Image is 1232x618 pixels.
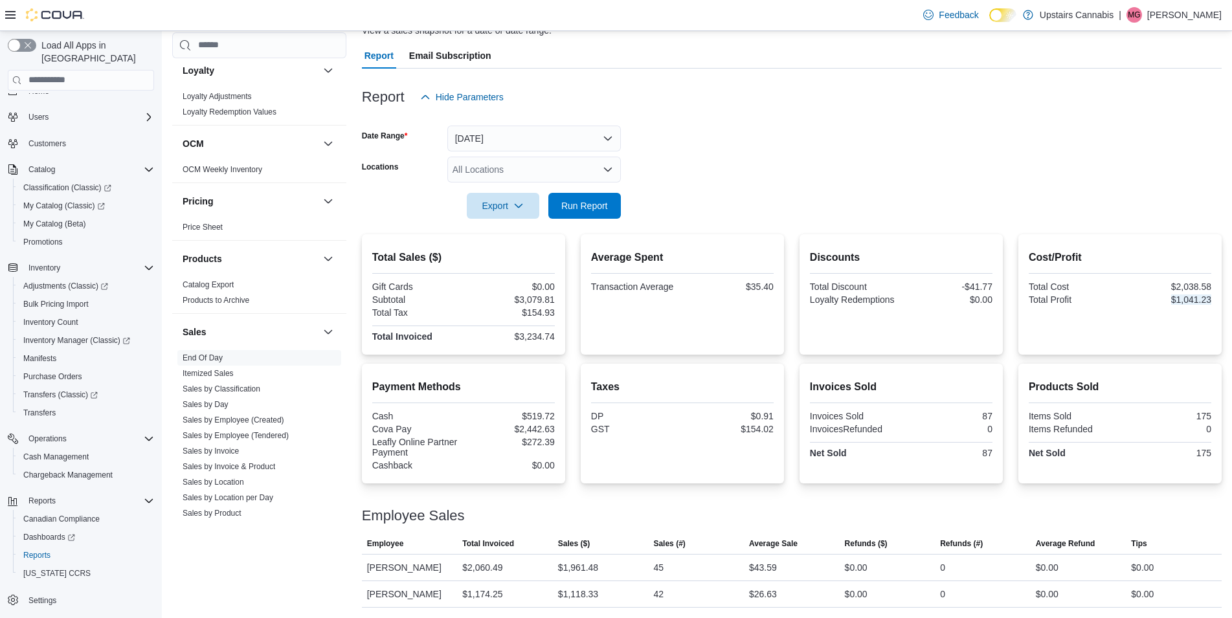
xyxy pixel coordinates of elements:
[989,8,1016,22] input: Dark Mode
[320,63,336,78] button: Loyalty
[13,295,159,313] button: Bulk Pricing Import
[810,294,899,305] div: Loyalty Redemptions
[183,492,273,503] span: Sales by Location per Day
[1029,424,1117,434] div: Items Refunded
[172,89,346,125] div: Loyalty
[845,560,868,575] div: $0.00
[591,411,680,421] div: DP
[172,277,346,313] div: Products
[183,195,213,208] h3: Pricing
[183,399,229,410] span: Sales by Day
[3,108,159,126] button: Users
[367,538,404,549] span: Employee
[13,448,159,466] button: Cash Management
[320,193,336,209] button: Pricing
[172,162,346,182] div: OCM
[362,162,399,172] label: Locations
[436,91,504,104] span: Hide Parameters
[372,331,432,342] strong: Total Invoiced
[904,411,992,421] div: 87
[1126,7,1142,23] div: Megan Gorham
[466,460,555,470] div: $0.00
[183,415,284,425] span: Sales by Employee (Created)
[3,590,159,609] button: Settings
[23,109,154,125] span: Users
[23,136,71,151] a: Customers
[183,461,275,472] span: Sales by Invoice & Product
[810,411,899,421] div: Invoices Sold
[23,260,154,276] span: Inventory
[23,514,100,524] span: Canadian Compliance
[23,335,130,346] span: Inventory Manager (Classic)
[183,509,241,518] a: Sales by Product
[558,538,590,549] span: Sales ($)
[183,447,239,456] a: Sales by Invoice
[18,296,154,312] span: Bulk Pricing Import
[28,496,56,506] span: Reports
[558,560,598,575] div: $1,961.48
[364,43,394,69] span: Report
[904,281,992,292] div: -$41.77
[320,136,336,151] button: OCM
[415,84,509,110] button: Hide Parameters
[362,581,458,607] div: [PERSON_NAME]
[1123,411,1211,421] div: 175
[183,137,318,150] button: OCM
[13,466,159,484] button: Chargeback Management
[362,89,405,105] h3: Report
[3,160,159,179] button: Catalog
[320,324,336,340] button: Sales
[23,219,86,229] span: My Catalog (Beta)
[3,430,159,448] button: Operations
[810,379,992,395] h2: Invoices Sold
[18,315,154,330] span: Inventory Count
[23,431,72,447] button: Operations
[183,92,252,101] a: Loyalty Adjustments
[183,252,318,265] button: Products
[466,307,555,318] div: $154.93
[13,197,159,215] a: My Catalog (Classic)
[3,134,159,153] button: Customers
[18,234,68,250] a: Promotions
[591,379,774,395] h2: Taxes
[13,349,159,368] button: Manifests
[13,368,159,386] button: Purchase Orders
[23,452,89,462] span: Cash Management
[18,449,94,465] a: Cash Management
[23,390,98,400] span: Transfers (Classic)
[183,107,276,116] a: Loyalty Redemption Values
[603,164,613,175] button: Open list of options
[462,538,514,549] span: Total Invoiced
[462,560,502,575] div: $2,060.49
[183,222,223,232] span: Price Sheet
[558,586,598,602] div: $1,118.33
[23,162,154,177] span: Catalog
[1029,250,1211,265] h2: Cost/Profit
[18,369,87,384] a: Purchase Orders
[591,281,680,292] div: Transaction Average
[183,295,249,305] span: Products to Archive
[1029,281,1117,292] div: Total Cost
[18,333,154,348] span: Inventory Manager (Classic)
[13,313,159,331] button: Inventory Count
[466,437,555,447] div: $272.39
[466,411,555,421] div: $519.72
[810,250,992,265] h2: Discounts
[13,331,159,349] a: Inventory Manager (Classic)
[23,317,78,327] span: Inventory Count
[183,430,289,441] span: Sales by Employee (Tendered)
[183,64,318,77] button: Loyalty
[13,215,159,233] button: My Catalog (Beta)
[183,64,214,77] h3: Loyalty
[183,165,262,174] a: OCM Weekly Inventory
[18,387,154,403] span: Transfers (Classic)
[183,462,275,471] a: Sales by Invoice & Product
[1036,586,1058,602] div: $0.00
[904,448,992,458] div: 87
[13,564,159,582] button: [US_STATE] CCRS
[13,404,159,422] button: Transfers
[18,449,154,465] span: Cash Management
[18,547,56,563] a: Reports
[23,550,50,560] span: Reports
